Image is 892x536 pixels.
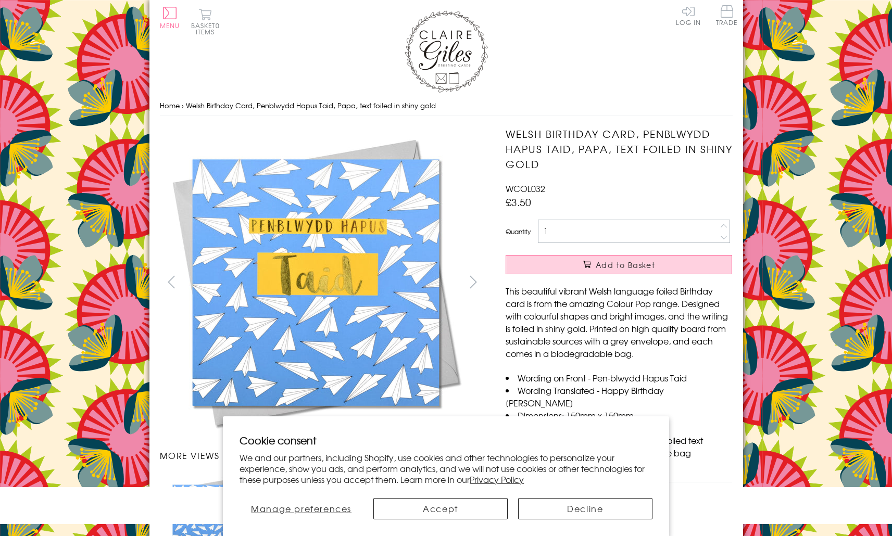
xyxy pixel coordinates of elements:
img: Welsh Birthday Card, Penblwydd Hapus Taid, Papa, text foiled in shiny gold [485,126,797,439]
span: Trade [716,5,738,25]
h1: Welsh Birthday Card, Penblwydd Hapus Taid, Papa, text foiled in shiny gold [506,126,732,171]
label: Quantity [506,227,531,236]
span: Add to Basket [596,260,655,270]
a: Privacy Policy [470,473,524,486]
span: Manage preferences [251,502,351,515]
li: Dimensions: 150mm x 150mm [506,409,732,422]
button: prev [160,270,183,293]
img: Welsh Birthday Card, Penblwydd Hapus Taid, Papa, text foiled in shiny gold [159,126,472,439]
span: £3.50 [506,195,531,209]
span: 0 items [196,21,220,36]
a: Home [160,100,180,110]
button: Basket0 items [191,8,220,35]
nav: breadcrumbs [160,95,733,117]
h3: More views [160,449,485,462]
a: Trade [716,5,738,28]
li: Wording Translated - Happy Birthday [PERSON_NAME] [506,384,732,409]
p: This beautiful vibrant Welsh language foiled Birthday card is from the amazing Colour Pop range. ... [506,285,732,360]
h2: Cookie consent [240,433,652,448]
button: Accept [373,498,508,519]
span: Menu [160,21,180,30]
button: Add to Basket [506,255,732,274]
li: Wording on Front - Pen-blwydd Hapus Taid [506,372,732,384]
p: We and our partners, including Shopify, use cookies and other technologies to personalize your ex... [240,452,652,484]
span: Welsh Birthday Card, Penblwydd Hapus Taid, Papa, text foiled in shiny gold [186,100,436,110]
img: Claire Giles Greetings Cards [405,10,488,93]
button: next [461,270,485,293]
button: Menu [160,7,180,29]
span: WCOL032 [506,182,545,195]
a: Log In [676,5,701,25]
span: › [182,100,184,110]
button: Manage preferences [240,498,363,519]
button: Decline [518,498,652,519]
